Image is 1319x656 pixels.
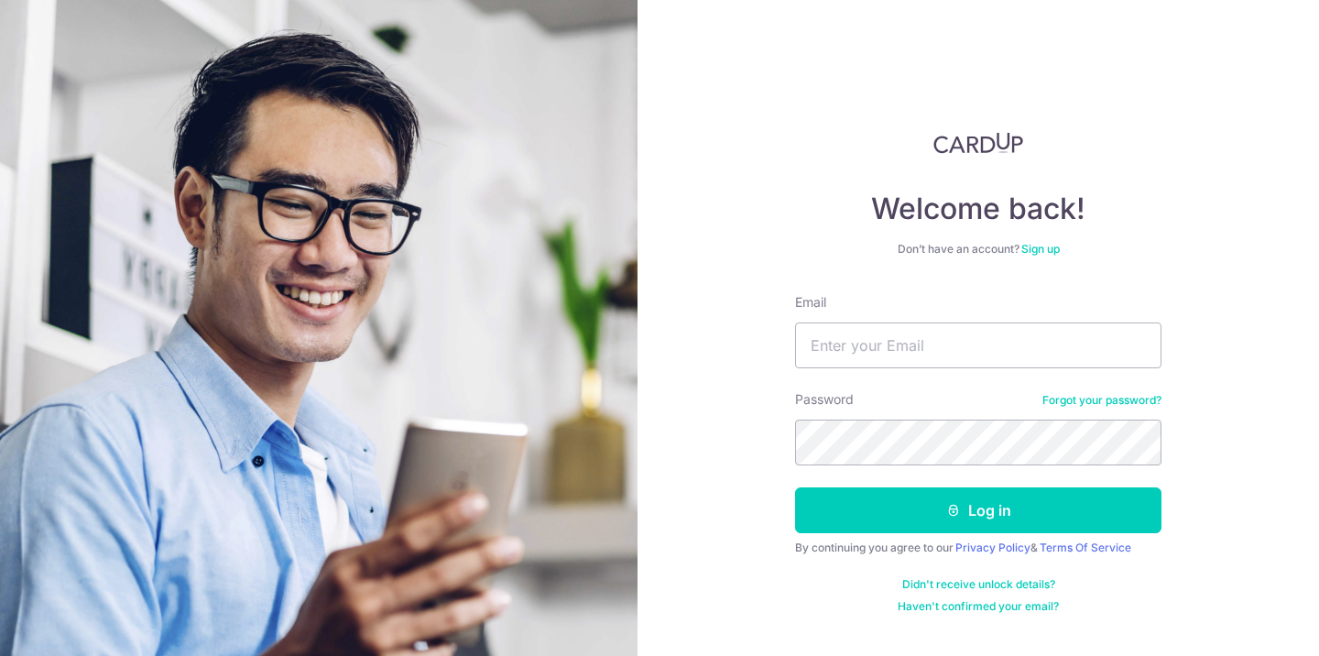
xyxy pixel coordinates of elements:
[795,487,1161,533] button: Log in
[955,541,1030,554] a: Privacy Policy
[795,191,1161,227] h4: Welcome back!
[795,242,1161,257] div: Don’t have an account?
[795,541,1161,555] div: By continuing you agree to our &
[933,132,1023,154] img: CardUp Logo
[898,599,1059,614] a: Haven't confirmed your email?
[1021,242,1060,256] a: Sign up
[1042,393,1161,408] a: Forgot your password?
[795,293,826,312] label: Email
[1040,541,1131,554] a: Terms Of Service
[902,577,1055,592] a: Didn't receive unlock details?
[795,390,854,409] label: Password
[795,323,1161,368] input: Enter your Email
